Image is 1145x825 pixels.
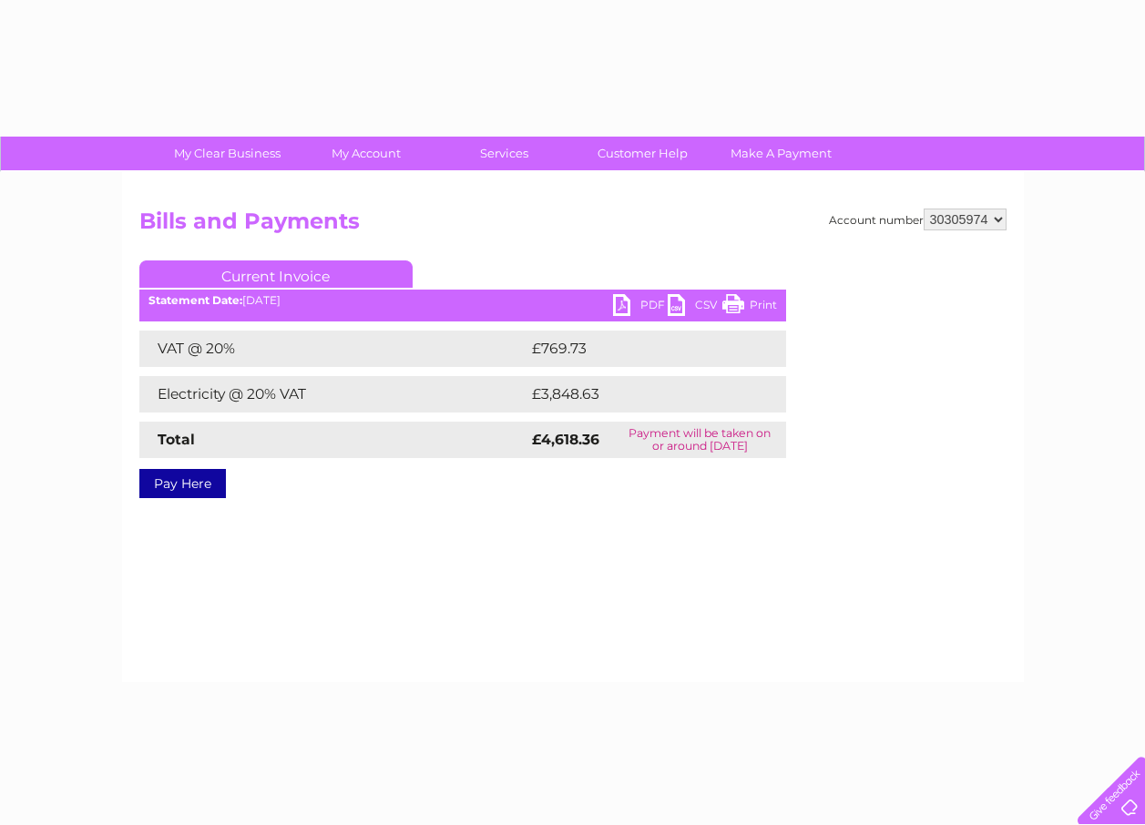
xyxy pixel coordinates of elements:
div: [DATE] [139,294,786,307]
a: My Account [291,137,441,170]
a: Make A Payment [706,137,856,170]
h2: Bills and Payments [139,209,1007,243]
a: Print [722,294,777,321]
td: VAT @ 20% [139,331,527,367]
b: Statement Date: [148,293,242,307]
a: Services [429,137,579,170]
a: PDF [613,294,668,321]
a: Customer Help [567,137,718,170]
a: CSV [668,294,722,321]
a: Pay Here [139,469,226,498]
td: £3,848.63 [527,376,759,412]
td: Payment will be taken on or around [DATE] [614,422,786,458]
td: £769.73 [527,331,754,367]
div: Account number [829,209,1007,230]
strong: Total [158,431,195,448]
strong: £4,618.36 [532,431,599,448]
a: Current Invoice [139,260,413,288]
td: Electricity @ 20% VAT [139,376,527,412]
a: My Clear Business [152,137,302,170]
